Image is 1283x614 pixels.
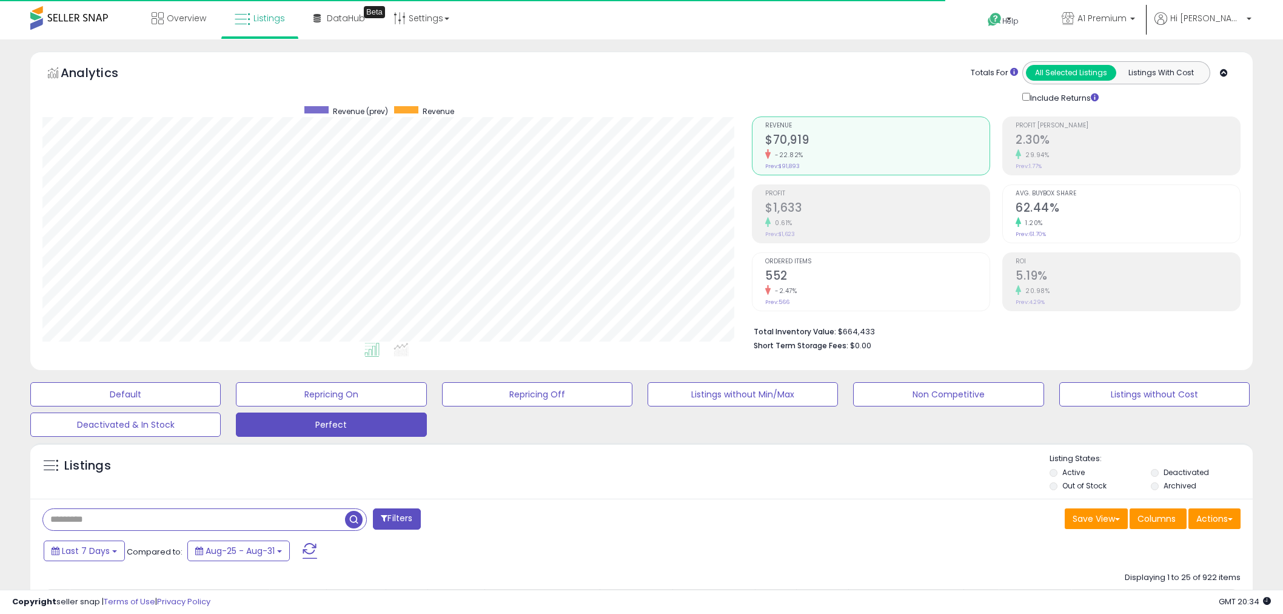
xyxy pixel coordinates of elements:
[1016,269,1240,285] h2: 5.19%
[1021,218,1043,228] small: 1.20%
[236,413,426,437] button: Perfect
[978,3,1042,39] a: Help
[765,201,990,217] h2: $1,633
[765,191,990,197] span: Profit
[167,12,206,24] span: Overview
[253,12,285,24] span: Listings
[1062,481,1107,491] label: Out of Stock
[1016,201,1240,217] h2: 62.44%
[1050,453,1253,465] p: Listing States:
[12,596,210,608] div: seller snap | |
[765,123,990,129] span: Revenue
[1188,508,1241,529] button: Actions
[1013,90,1113,104] div: Include Returns
[1164,481,1196,491] label: Archived
[765,269,990,285] h2: 552
[333,106,388,116] span: Revenue (prev)
[44,541,125,561] button: Last 7 Days
[1016,191,1240,197] span: Avg. Buybox Share
[971,67,1018,79] div: Totals For
[1077,12,1127,24] span: A1 Premium
[771,218,792,228] small: 0.61%
[30,382,221,407] button: Default
[157,596,210,607] a: Privacy Policy
[1016,258,1240,265] span: ROI
[187,541,290,561] button: Aug-25 - Aug-31
[1137,513,1176,525] span: Columns
[104,596,155,607] a: Terms of Use
[1002,16,1019,26] span: Help
[1021,286,1050,295] small: 20.98%
[1016,231,1046,238] small: Prev: 61.70%
[1016,299,1045,306] small: Prev: 4.29%
[1016,123,1240,129] span: Profit [PERSON_NAME]
[771,286,797,295] small: -2.47%
[754,323,1231,338] li: $664,433
[30,413,221,437] button: Deactivated & In Stock
[1021,150,1049,160] small: 29.94%
[236,382,426,407] button: Repricing On
[765,133,990,149] h2: $70,919
[1170,12,1243,24] span: Hi [PERSON_NAME]
[765,163,800,170] small: Prev: $91,893
[327,12,365,24] span: DataHub
[754,326,836,337] b: Total Inventory Value:
[765,299,789,306] small: Prev: 566
[1062,467,1085,477] label: Active
[373,508,420,530] button: Filters
[771,150,803,160] small: -22.82%
[1016,163,1042,170] small: Prev: 1.77%
[1016,133,1240,149] h2: 2.30%
[850,340,871,351] span: $0.00
[364,6,385,18] div: Tooltip anchor
[206,545,275,557] span: Aug-25 - Aug-31
[1164,467,1209,477] label: Deactivated
[423,106,454,116] span: Revenue
[1026,65,1116,81] button: All Selected Listings
[64,457,111,474] h5: Listings
[127,546,183,558] span: Compared to:
[853,382,1043,407] button: Non Competitive
[1116,65,1206,81] button: Listings With Cost
[1154,12,1251,39] a: Hi [PERSON_NAME]
[987,12,1002,27] i: Get Help
[62,545,110,557] span: Last 7 Days
[442,382,632,407] button: Repricing Off
[765,231,795,238] small: Prev: $1,623
[754,340,848,351] b: Short Term Storage Fees:
[1065,508,1128,529] button: Save View
[1130,508,1187,529] button: Columns
[765,258,990,265] span: Ordered Items
[1059,382,1250,407] button: Listings without Cost
[12,596,56,607] strong: Copyright
[61,64,142,84] h5: Analytics
[648,382,838,407] button: Listings without Min/Max
[1219,596,1271,607] span: 2025-09-8 20:34 GMT
[1125,572,1241,584] div: Displaying 1 to 25 of 922 items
